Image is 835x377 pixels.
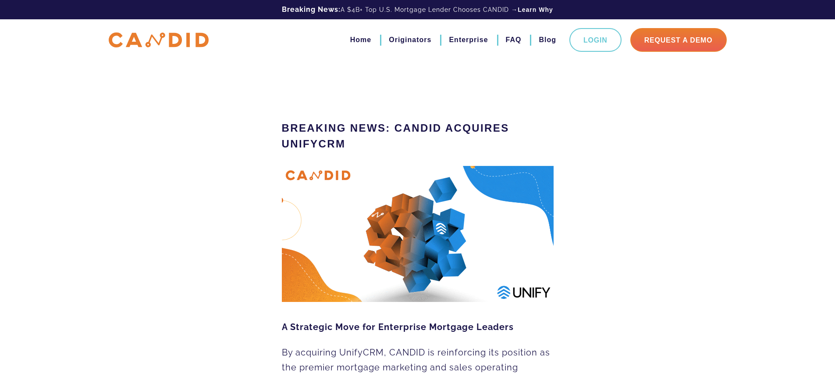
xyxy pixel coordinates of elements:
[350,32,371,47] a: Home
[282,120,554,152] h1: Breaking News: CANDID Acquires UnifyCRM
[449,32,488,47] a: Enterprise
[569,28,622,52] a: Login
[109,32,209,48] img: CANDID APP
[389,32,431,47] a: Originators
[539,32,556,47] a: Blog
[282,5,341,14] b: Breaking News:
[630,28,727,52] a: Request A Demo
[518,5,553,14] a: Learn Why
[282,322,514,332] b: A Strategic Move for Enterprise Mortgage Leaders
[506,32,522,47] a: FAQ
